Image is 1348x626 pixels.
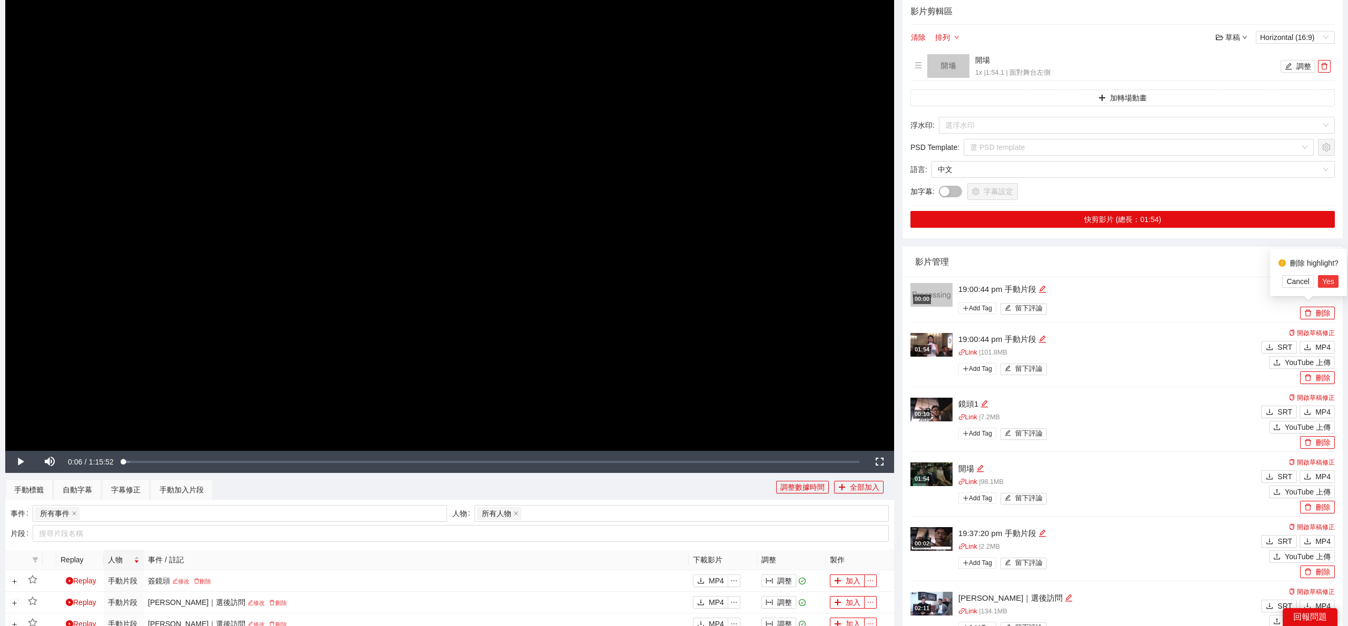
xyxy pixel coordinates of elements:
label: 事件 [11,505,33,522]
button: downloadSRT [1261,341,1297,354]
div: 02:11 [913,604,931,613]
button: downloadSRT [1261,535,1297,548]
button: ellipsis [728,574,740,587]
span: SRT [1277,471,1292,482]
a: Replay [66,598,96,607]
button: uploadYouTube 上傳 [1269,486,1335,498]
div: 19:00:44 pm 手動片段 [958,333,1258,346]
div: 編輯 [1038,527,1046,540]
div: 編輯 [1038,333,1046,346]
span: copy [1289,459,1295,466]
span: menu [915,62,922,69]
span: delete [1304,374,1312,382]
span: delete [1304,568,1312,577]
span: Cancel [1286,276,1310,287]
span: download [1304,538,1311,546]
span: SRT [1277,406,1292,418]
img: e89d0fae-e8c4-4d09-84a4-5f4720a67398.jpg [910,592,953,615]
span: copy [1289,589,1295,595]
span: download [1266,538,1273,546]
span: 中文 [938,161,1329,177]
span: down [954,35,959,41]
a: 修改 [245,600,267,606]
span: YouTube 上傳 [1285,357,1331,368]
span: delete [269,600,275,605]
span: 1:15:52 [89,458,114,466]
a: 開啟草稿修正 [1289,394,1335,401]
span: edit [1005,559,1012,567]
span: SRT [1277,600,1292,612]
span: download [697,599,705,607]
button: edit留下評論 [1000,493,1047,504]
span: MP4 [709,597,724,608]
span: YouTube 上傳 [1285,421,1331,433]
span: plus [963,560,969,566]
h4: 影片剪輯區 [910,5,1335,18]
span: check-circle [799,578,806,584]
button: uploadYouTube 上傳 [1269,421,1335,433]
span: Yes [1322,276,1334,287]
button: column-width調整 [761,574,796,587]
div: 00:02 [913,539,931,548]
button: downloadMP4 [693,596,728,609]
th: 調整 [757,550,826,570]
button: delete刪除 [1300,436,1335,449]
span: YouTube 上傳 [1285,551,1331,562]
a: 開啟草稿修正 [1289,329,1335,337]
span: 所有人物 [482,508,511,519]
span: delete [1304,309,1312,318]
span: plus [963,430,969,437]
button: delete刪除 [1300,566,1335,578]
button: setting [1318,139,1335,156]
p: 1x | 1:54.1 | 面對舞台左側 [975,68,1278,78]
button: downloadMP4 [1300,600,1335,612]
span: delete [1319,63,1330,70]
span: MP4 [1315,341,1331,353]
span: edit [1005,365,1012,373]
div: 編輯 [1065,592,1073,604]
img: 6fa19600-e3c3-460d-9980-7db42416ef62.jpg [910,462,953,486]
span: edit [1038,335,1046,343]
span: upload [1273,618,1281,626]
button: setting字幕設定 [967,183,1018,200]
span: link [958,478,965,485]
button: delete刪除 [1300,371,1335,384]
span: folder-open [1216,34,1223,41]
div: 編輯 [1038,283,1046,296]
span: Add Tag [958,492,996,504]
button: 展開行 [11,577,19,585]
span: / [85,458,87,466]
button: edit留下評論 [1000,364,1047,375]
span: filter [32,557,38,563]
button: 調整數據時間 [776,481,829,493]
button: downloadSRT [1261,470,1297,483]
div: 草稿 [1216,32,1247,43]
span: edit [1005,430,1012,438]
span: delete [194,578,200,584]
a: 開啟草稿修正 [1289,523,1335,531]
a: 刪除 [192,578,213,584]
a: 開啟草稿修正 [1289,588,1335,595]
span: plus [834,577,841,585]
span: link [958,413,965,420]
button: Mute [35,451,64,473]
span: close [513,511,519,516]
p: | 2.2 MB [958,542,1258,552]
span: download [1266,473,1273,481]
span: edit [1065,594,1073,602]
button: ellipsis [864,574,877,587]
a: linkLink [958,413,977,421]
button: Play [5,451,35,473]
div: 手動片段 [108,597,140,608]
span: download [1304,602,1311,611]
div: 回報問題 [1283,608,1337,626]
button: ellipsis [728,596,740,609]
img: 160x90.png [927,54,969,78]
span: upload [1273,423,1281,432]
span: plus [834,599,841,607]
span: link [958,543,965,550]
span: play-circle [66,599,73,606]
div: 手動標籤 [14,484,44,496]
span: down [1242,35,1247,40]
button: plus加入 [830,574,865,587]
